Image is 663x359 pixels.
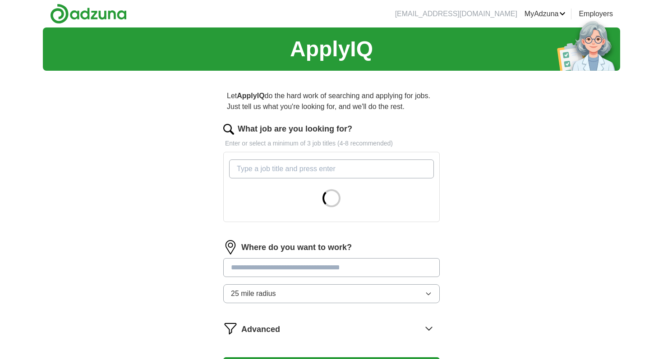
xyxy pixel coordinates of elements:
strong: ApplyIQ [237,92,264,100]
span: 25 mile radius [231,288,276,299]
h1: ApplyIQ [290,33,373,65]
p: Enter or select a minimum of 3 job titles (4-8 recommended) [223,139,440,148]
a: Employers [579,9,613,19]
a: MyAdzuna [525,9,566,19]
button: 25 mile radius [223,284,440,303]
img: filter [223,321,238,336]
img: search.png [223,124,234,135]
label: What job are you looking for? [238,123,352,135]
img: location.png [223,240,238,254]
span: Advanced [241,323,280,336]
p: Let do the hard work of searching and applying for jobs. Just tell us what you're looking for, an... [223,87,440,116]
input: Type a job title and press enter [229,159,434,178]
label: Where do you want to work? [241,241,352,254]
li: [EMAIL_ADDRESS][DOMAIN_NAME] [395,9,517,19]
img: Adzuna logo [50,4,127,24]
